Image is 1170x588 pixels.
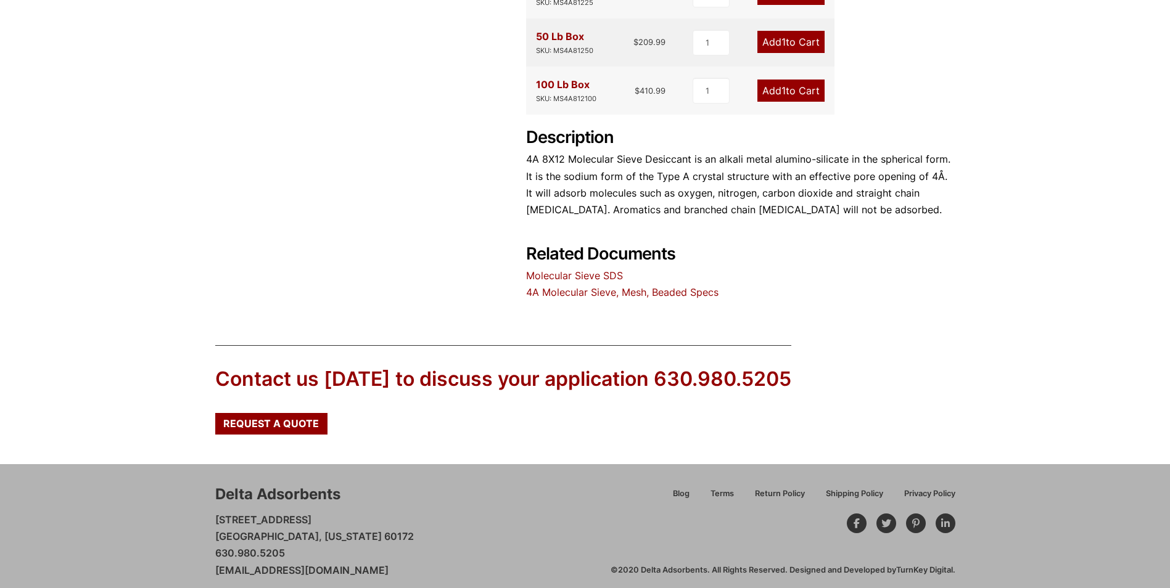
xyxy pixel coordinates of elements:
span: Blog [673,490,690,498]
a: [EMAIL_ADDRESS][DOMAIN_NAME] [215,564,389,576]
bdi: 209.99 [633,37,665,47]
span: $ [633,37,638,47]
span: Terms [711,490,734,498]
h2: Description [526,128,955,148]
a: Request a Quote [215,413,328,434]
a: Blog [662,487,700,508]
div: SKU: MS4A81250 [536,45,593,57]
div: Delta Adsorbents [215,484,340,505]
span: $ [635,86,640,96]
a: TurnKey Digital [896,565,953,574]
div: 100 Lb Box [536,76,596,105]
div: Contact us [DATE] to discuss your application 630.980.5205 [215,365,791,393]
p: [STREET_ADDRESS] [GEOGRAPHIC_DATA], [US_STATE] 60172 630.980.5205 [215,512,414,579]
span: Request a Quote [223,419,319,428]
a: Add1to Cart [757,31,825,53]
a: Return Policy [744,487,815,508]
p: 4A 8X12 Molecular Sieve Desiccant is an alkali metal alumino-silicate in the spherical form. It i... [526,151,955,218]
a: Terms [700,487,744,508]
span: 1 [781,36,786,48]
span: Return Policy [755,490,805,498]
span: 1 [781,84,786,97]
div: SKU: MS4A812100 [536,93,596,105]
div: 50 Lb Box [536,28,593,57]
div: ©2020 Delta Adsorbents. All Rights Reserved. Designed and Developed by . [611,565,955,576]
bdi: 410.99 [635,86,665,96]
a: Add1to Cart [757,80,825,102]
a: 4A Molecular Sieve, Mesh, Beaded Specs [526,286,719,298]
a: Shipping Policy [815,487,894,508]
a: Molecular Sieve SDS [526,269,623,282]
span: Shipping Policy [826,490,883,498]
span: Privacy Policy [904,490,955,498]
a: Privacy Policy [894,487,955,508]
